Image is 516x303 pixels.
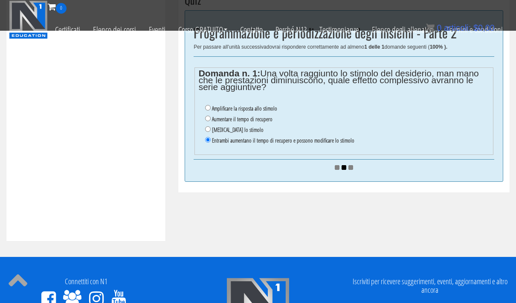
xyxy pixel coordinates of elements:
font: Corso GRATUITO [178,24,223,35]
font: Per passare all'unità successiva [194,44,266,50]
img: ajax_loader.gif [335,165,353,170]
a: Perché N1? [269,14,313,45]
font: Eventi [149,24,165,35]
a: Testimonianze [313,14,365,45]
a: Termini e condizioni [440,14,509,45]
a: Elenco degli allenatori [365,14,440,45]
font: $ [473,23,478,32]
a: Elenco dei corsi [87,14,142,45]
img: icon11.png [426,23,435,32]
font: Contatto [240,24,263,35]
a: 0 articoli: $0,00 [426,23,495,32]
a: Eventi [142,14,172,45]
font: Connettiti con N1 [65,276,107,286]
font: 0 [437,23,441,32]
a: 0 [48,1,67,12]
font: Testimonianze [319,24,359,35]
a: Corso GRATUITO [172,14,234,45]
font: 1 delle 1 [364,44,384,50]
font: [MEDICAL_DATA] lo stimolo [212,126,264,134]
font: Elenco degli allenatori [372,24,434,35]
font: domande seguenti ( [385,44,430,50]
font: Certificati [55,24,80,35]
font: Una volta raggiunto lo stimolo del desiderio, man mano che le prestazioni diminuiscono, quale eff... [199,68,479,92]
font: dovrai rispondere correttamente ad almeno [267,44,364,50]
font: Iscriviti per ricevere suggerimenti, eventi, aggiornamenti e altro ancora [353,276,507,295]
font: Elenco dei corsi [93,24,136,35]
font: 0,00 [478,23,495,32]
font: 100% ). [430,44,447,50]
a: Certificati [49,14,87,45]
img: n1-istruzione [9,0,48,39]
font: Amplificare la risposta allo stimolo [212,105,277,112]
a: Contatto [234,14,269,45]
font: articoli: [444,23,471,32]
font: Domanda n. 1: [199,68,261,78]
font: Entrambi aumentano il tempo di recupero e possono modificare lo stimolo [212,137,354,144]
font: Aumentare il tempo di recupero [212,115,272,123]
font: Perché N1? [275,24,307,35]
font: 0 [60,4,62,12]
